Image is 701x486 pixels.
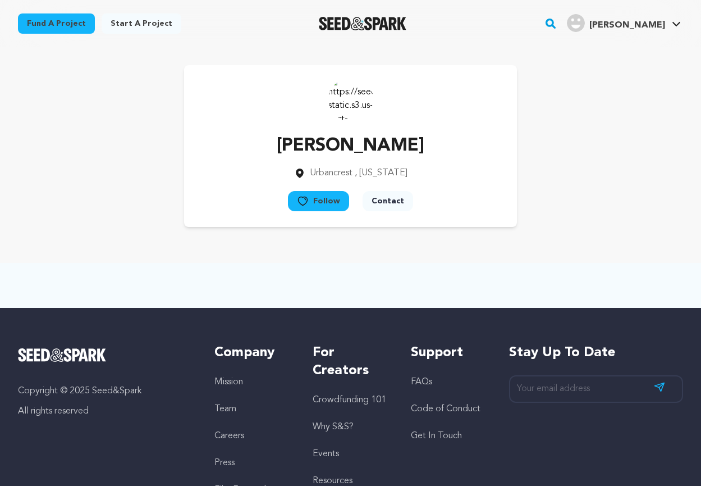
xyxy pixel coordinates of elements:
a: Seed&Spark Homepage [319,17,407,30]
p: All rights reserved [18,405,192,418]
p: Copyright © 2025 Seed&Spark [18,384,192,398]
a: Resources [313,476,352,485]
a: Seed&Spark Homepage [18,348,192,362]
a: Crowdfunding 101 [313,396,386,405]
a: FAQs [411,378,432,387]
a: Press [214,458,235,467]
button: Contact [363,191,413,211]
span: Hossain L.'s Profile [565,12,683,35]
a: Why S&S? [313,423,354,432]
span: Urbancrest [310,169,352,178]
a: Start a project [102,13,181,34]
h5: Company [214,344,290,362]
a: Code of Conduct [411,405,480,414]
a: Get In Touch [411,432,462,440]
span: [PERSON_NAME] [589,21,665,30]
div: Hossain L.'s Profile [567,14,665,32]
p: [PERSON_NAME] [277,133,424,160]
img: https://seedandspark-static.s3.us-east-2.amazonaws.com/images/User/002/321/439/medium/ACg8ocLDPCC... [328,76,373,121]
input: Your email address [509,375,683,403]
h5: For Creators [313,344,388,380]
a: Hossain L.'s Profile [565,12,683,32]
a: Careers [214,432,244,440]
h5: Support [411,344,487,362]
img: Seed&Spark Logo [18,348,106,362]
button: Follow [288,191,349,211]
a: Team [214,405,236,414]
a: Fund a project [18,13,95,34]
img: user.png [567,14,585,32]
a: Mission [214,378,243,387]
a: Events [313,449,339,458]
img: Seed&Spark Logo Dark Mode [319,17,407,30]
span: , [US_STATE] [355,169,407,178]
h5: Stay up to date [509,344,683,362]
